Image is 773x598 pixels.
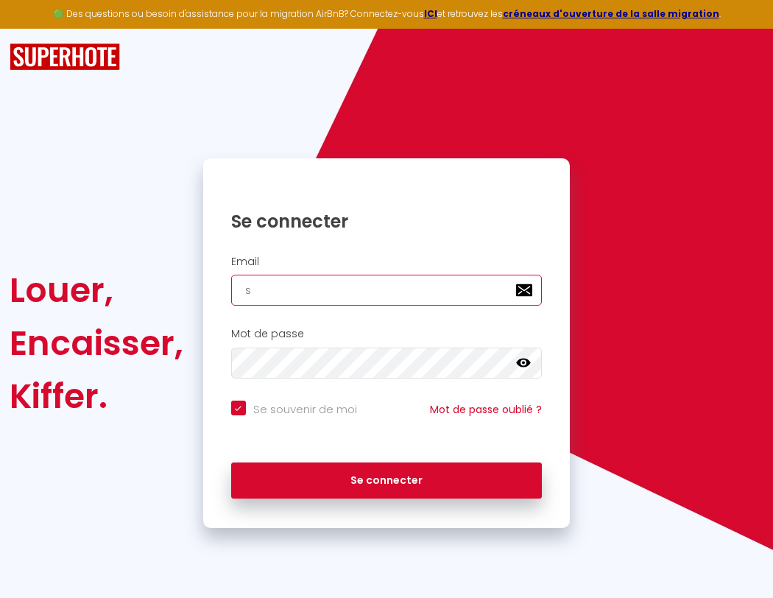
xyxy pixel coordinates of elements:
[10,43,120,71] img: SuperHote logo
[231,462,543,499] button: Se connecter
[424,7,437,20] a: ICI
[10,370,183,423] div: Kiffer.
[231,210,543,233] h1: Se connecter
[430,402,542,417] a: Mot de passe oublié ?
[12,6,56,50] button: Ouvrir le widget de chat LiveChat
[231,275,543,306] input: Ton Email
[231,256,543,268] h2: Email
[231,328,543,340] h2: Mot de passe
[503,7,719,20] a: créneaux d'ouverture de la salle migration
[10,264,183,317] div: Louer,
[10,317,183,370] div: Encaisser,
